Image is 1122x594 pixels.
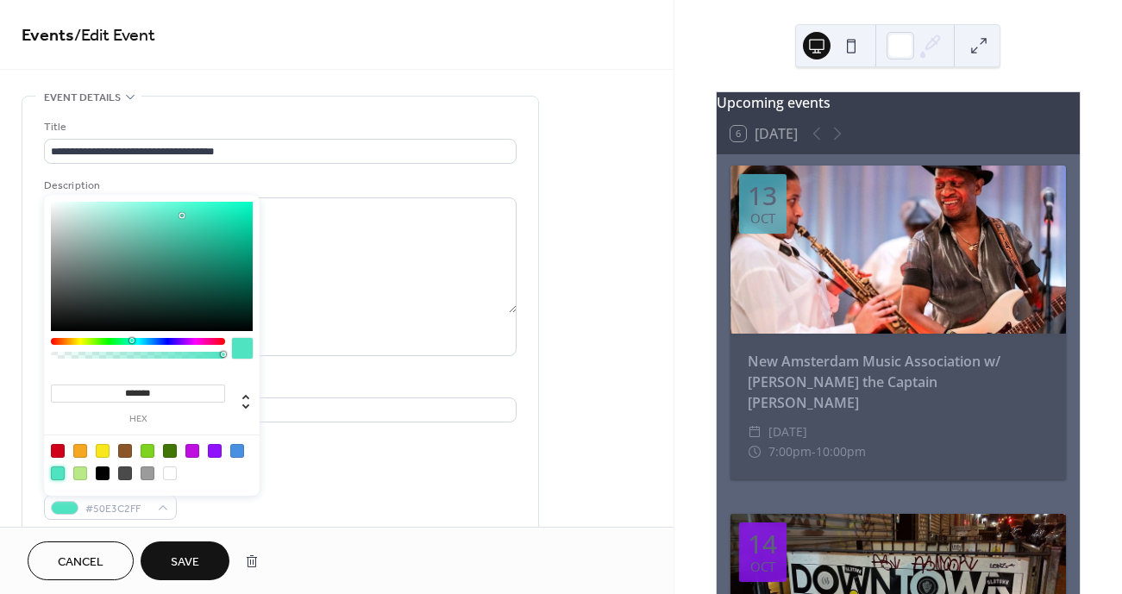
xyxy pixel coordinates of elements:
label: hex [51,415,225,424]
div: New Amsterdam Music Association w/ [PERSON_NAME] the Captain [PERSON_NAME] [730,351,1066,413]
div: #417505 [163,444,177,458]
div: Oct [750,212,775,225]
a: Events [22,19,74,53]
div: 13 [748,183,777,209]
div: 14 [748,531,777,557]
div: #7ED321 [141,444,154,458]
div: #8B572A [118,444,132,458]
span: Event details [44,89,121,107]
span: #50E3C2FF [85,500,149,518]
div: #4A4A4A [118,466,132,480]
div: #FFFFFF [163,466,177,480]
div: Upcoming events [717,92,1080,113]
div: #F5A623 [73,444,87,458]
div: #9B9B9B [141,466,154,480]
div: #F8E71C [96,444,110,458]
span: Save [171,553,199,572]
div: Oct [750,560,775,573]
div: #9013FE [208,444,222,458]
span: - [812,441,816,462]
span: [DATE] [768,422,807,442]
div: #BD10E0 [185,444,199,458]
div: Description [44,177,513,195]
button: Cancel [28,541,134,580]
span: 7:00pm [768,441,812,462]
div: #D0021B [51,444,65,458]
div: #50E3C2 [51,466,65,480]
span: Cancel [58,553,103,572]
div: ​ [748,422,762,442]
div: #000000 [96,466,110,480]
div: ​ [748,441,762,462]
div: #B8E986 [73,466,87,480]
div: #4A90E2 [230,444,244,458]
div: Location [44,377,513,395]
span: 10:00pm [816,441,866,462]
div: Title [44,118,513,136]
span: / Edit Event [74,19,155,53]
button: Save [141,541,229,580]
